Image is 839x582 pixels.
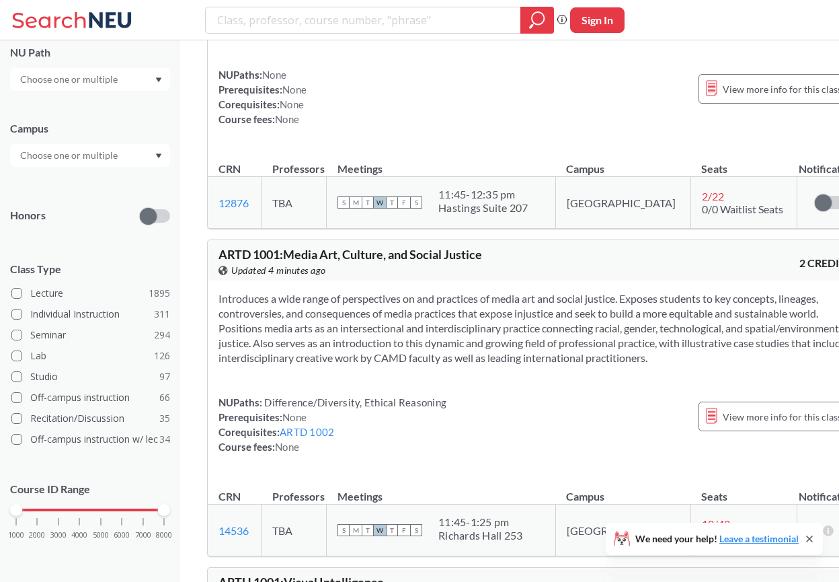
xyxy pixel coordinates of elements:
td: TBA [262,177,327,229]
span: 8000 [156,532,172,539]
div: NUPaths: Prerequisites: Corequisites: Course fees: [218,395,446,454]
span: 1000 [8,532,24,539]
input: Class, professor, course number, "phrase" [216,9,511,32]
svg: Dropdown arrow [155,153,162,159]
label: Lecture [11,285,170,302]
th: Professors [262,148,327,177]
span: 3000 [50,532,67,539]
span: S [337,524,350,536]
span: 35 [159,411,170,426]
span: M [350,524,362,536]
p: Course ID Range [10,482,170,497]
label: Off-campus instruction [11,389,170,406]
span: 6000 [114,532,130,539]
span: 311 [154,307,170,322]
label: Seminar [11,326,170,344]
label: Off-campus instruction w/ lec [11,431,170,448]
span: None [275,441,299,453]
span: Class Type [10,262,170,277]
td: [GEOGRAPHIC_DATA] [555,177,690,229]
a: ARTD 1002 [280,426,334,438]
label: Recitation/Discussion [11,410,170,427]
div: NUPaths: Prerequisites: Corequisites: Course fees: [218,67,307,126]
div: 11:45 - 12:35 pm [438,188,528,201]
div: 11:45 - 1:25 pm [438,515,522,529]
span: 126 [154,349,170,363]
p: Honors [10,208,46,223]
span: Difference/Diversity, Ethical Reasoning [262,396,446,408]
span: None [282,83,307,96]
span: S [410,524,422,536]
span: 294 [154,328,170,342]
span: 2000 [29,532,45,539]
td: [GEOGRAPHIC_DATA] [555,505,690,556]
div: CRN [218,489,241,504]
label: Individual Instruction [11,305,170,323]
td: TBA [262,505,327,556]
span: None [262,69,286,81]
span: M [350,196,362,209]
th: Meetings [327,148,556,177]
span: 97 [159,369,170,384]
span: 5000 [93,532,109,539]
span: W [374,196,386,209]
input: Choose one or multiple [13,71,126,87]
th: Seats [690,148,797,177]
span: 66 [159,390,170,405]
a: 14536 [218,524,249,537]
span: T [362,524,374,536]
svg: magnifying glass [529,11,545,30]
span: 34 [159,432,170,447]
span: F [398,196,410,209]
th: Campus [555,476,690,505]
div: Campus [10,121,170,136]
span: Updated 4 minutes ago [231,263,326,278]
div: Dropdown arrow [10,144,170,167]
span: ARTD 1001 : Media Art, Culture, and Social Justice [218,247,482,262]
label: Lab [11,347,170,365]
input: Choose one or multiple [13,147,126,163]
svg: Dropdown arrow [155,77,162,83]
span: None [280,98,304,110]
th: Seats [690,476,797,505]
span: T [362,196,374,209]
div: Dropdown arrow [10,68,170,91]
span: 1895 [149,286,170,301]
span: 4000 [71,532,87,539]
label: Studio [11,368,170,386]
th: Campus [555,148,690,177]
span: T [386,524,398,536]
div: magnifying glass [520,7,554,34]
span: S [337,196,350,209]
span: 0/0 Waitlist Seats [702,203,783,215]
div: Hastings Suite 207 [438,201,528,215]
div: Richards Hall 253 [438,529,522,542]
a: Leave a testimonial [719,533,799,544]
span: S [410,196,422,209]
th: Professors [262,476,327,505]
button: Sign In [570,7,625,33]
div: CRN [218,161,241,176]
span: We need your help! [635,534,799,544]
div: NU Path [10,45,170,60]
span: 7000 [135,532,151,539]
span: T [386,196,398,209]
th: Meetings [327,476,556,505]
a: 12876 [218,196,249,209]
span: None [275,113,299,125]
span: None [282,411,307,423]
span: F [398,524,410,536]
span: 2 / 22 [702,190,724,203]
span: W [374,524,386,536]
span: 10 / 42 [702,517,730,530]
